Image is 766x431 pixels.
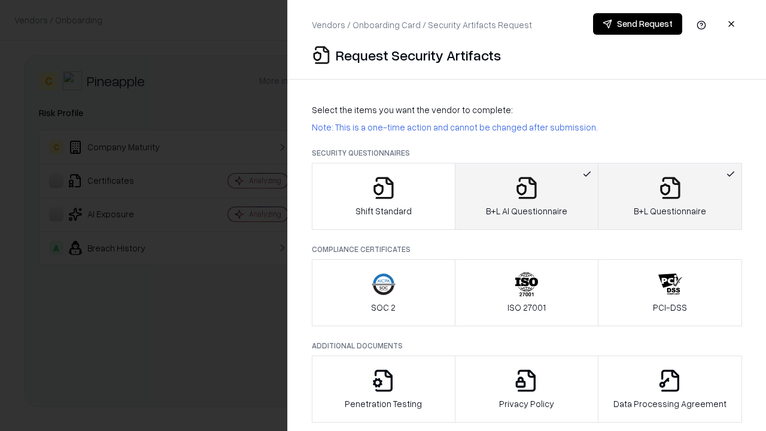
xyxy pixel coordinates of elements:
p: Request Security Artifacts [336,45,501,65]
p: Additional Documents [312,341,742,351]
p: Penetration Testing [345,397,422,410]
p: Privacy Policy [499,397,554,410]
button: ISO 27001 [455,259,599,326]
p: Data Processing Agreement [613,397,727,410]
p: B+L AI Questionnaire [486,205,567,217]
p: Note: This is a one-time action and cannot be changed after submission. [312,121,742,133]
button: Privacy Policy [455,356,599,423]
p: PCI-DSS [653,301,687,314]
button: Send Request [593,13,682,35]
button: B+L Questionnaire [598,163,742,230]
p: Security Questionnaires [312,148,742,158]
button: Penetration Testing [312,356,455,423]
p: Compliance Certificates [312,244,742,254]
p: Vendors / Onboarding Card / Security Artifacts Request [312,19,532,31]
button: SOC 2 [312,259,455,326]
p: ISO 27001 [507,301,546,314]
p: SOC 2 [371,301,396,314]
p: Select the items you want the vendor to complete: [312,104,742,116]
button: PCI-DSS [598,259,742,326]
p: B+L Questionnaire [634,205,706,217]
button: B+L AI Questionnaire [455,163,599,230]
button: Shift Standard [312,163,455,230]
button: Data Processing Agreement [598,356,742,423]
p: Shift Standard [355,205,412,217]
